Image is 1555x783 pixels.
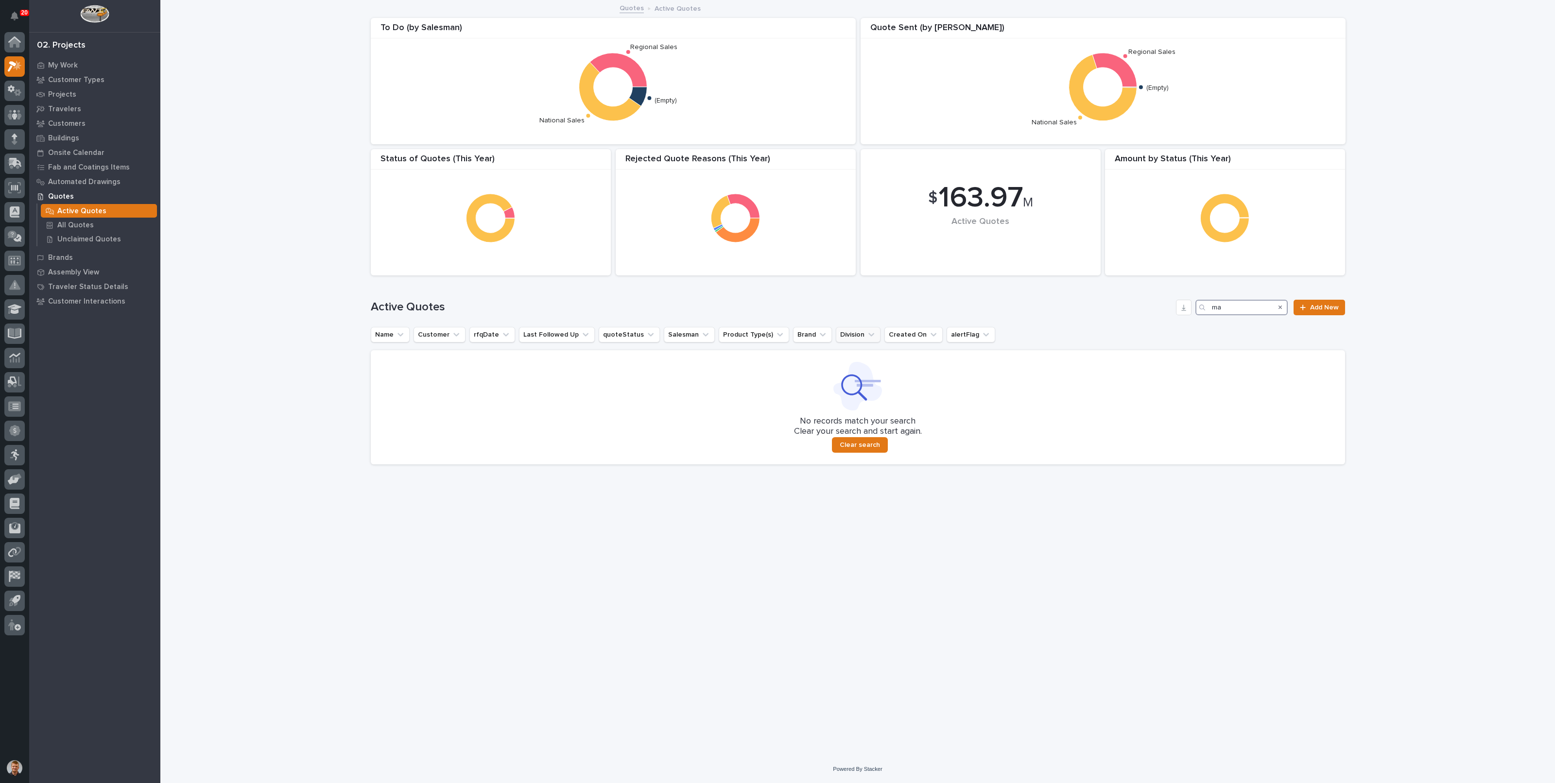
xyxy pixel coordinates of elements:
a: Customer Types [29,72,160,87]
a: Unclaimed Quotes [37,232,160,246]
a: Projects [29,87,160,102]
p: Customer Types [48,76,104,85]
input: Search [1195,300,1288,315]
button: rfqDate [469,327,515,342]
button: Name [371,327,410,342]
a: Brands [29,250,160,265]
div: 02. Projects [37,40,86,51]
a: Active Quotes [37,204,160,218]
a: Add New [1294,300,1345,315]
p: 20 [21,9,28,16]
span: 163.97 [938,184,1023,213]
button: Product Type(s) [719,327,789,342]
span: $ [928,189,937,207]
a: Travelers [29,102,160,116]
p: Customers [48,119,86,128]
button: Clear search [832,437,888,453]
span: Add New [1310,304,1339,311]
text: National Sales [539,118,585,124]
h1: Active Quotes [371,300,1173,314]
button: Brand [793,327,832,342]
button: Division [836,327,881,342]
button: users-avatar [4,758,25,778]
a: Customer Interactions [29,294,160,308]
a: Quotes [29,189,160,204]
div: Active Quotes [877,217,1084,247]
div: To Do (by Salesman) [371,23,856,39]
button: Customer [414,327,466,342]
text: (Empty) [655,97,677,104]
a: Assembly View [29,265,160,279]
button: Salesman [664,327,715,342]
p: Active Quotes [655,2,701,13]
p: Brands [48,254,73,262]
p: No records match your search [382,416,1333,427]
p: Projects [48,90,76,99]
text: Regional Sales [1128,49,1175,56]
div: Quote Sent (by [PERSON_NAME]) [861,23,1346,39]
p: Unclaimed Quotes [57,235,121,244]
text: Regional Sales [630,44,677,51]
button: Last Followed Up [519,327,595,342]
p: Active Quotes [57,207,106,216]
a: Buildings [29,131,160,145]
a: Onsite Calendar [29,145,160,160]
p: Traveler Status Details [48,283,128,291]
text: National Sales [1032,119,1077,126]
a: Customers [29,116,160,131]
div: Status of Quotes (This Year) [371,154,611,170]
p: Assembly View [48,268,99,277]
a: Automated Drawings [29,174,160,189]
p: Onsite Calendar [48,149,104,157]
a: Powered By Stacker [833,766,882,772]
img: Workspace Logo [80,5,109,23]
button: quoteStatus [599,327,660,342]
p: Quotes [48,192,74,201]
a: My Work [29,58,160,72]
span: Clear search [840,441,880,449]
span: M [1023,196,1033,209]
div: Amount by Status (This Year) [1105,154,1345,170]
div: Notifications20 [12,12,25,27]
a: Traveler Status Details [29,279,160,294]
p: Customer Interactions [48,297,125,306]
text: (Empty) [1146,85,1169,91]
p: Fab and Coatings Items [48,163,130,172]
p: My Work [48,61,78,70]
a: All Quotes [37,218,160,232]
button: Notifications [4,6,25,26]
button: alertFlag [947,327,995,342]
a: Quotes [620,2,644,13]
p: Travelers [48,105,81,114]
p: Automated Drawings [48,178,121,187]
p: Buildings [48,134,79,143]
div: Rejected Quote Reasons (This Year) [616,154,856,170]
button: Created On [884,327,943,342]
a: Fab and Coatings Items [29,160,160,174]
p: Clear your search and start again. [794,426,922,437]
p: All Quotes [57,221,94,230]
